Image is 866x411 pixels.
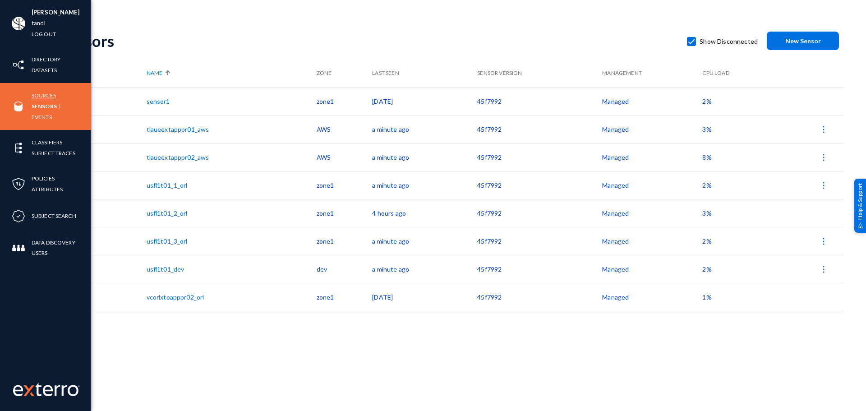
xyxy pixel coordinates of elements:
span: 3% [702,209,711,217]
td: Managed [602,227,702,255]
div: Name [147,69,312,77]
td: Managed [602,171,702,199]
td: zone1 [317,171,373,199]
span: 2% [702,97,711,105]
a: usfl1t01_3_orl [147,237,188,245]
a: Subject Traces [32,148,75,158]
a: usfl1t01_dev [147,265,184,273]
td: a minute ago [372,255,477,283]
td: a minute ago [372,171,477,199]
img: exterro-work-mark.svg [13,383,80,396]
td: Managed [602,283,702,311]
span: New Sensor [785,37,821,45]
th: Last Seen [372,59,477,87]
a: vcorlxtoapppr02_orl [147,293,204,301]
a: tlaueextapppr02_aws [147,153,209,161]
td: 45f7992 [477,227,602,255]
img: exterro-logo.svg [23,385,34,396]
td: [DATE] [372,283,477,311]
div: Help & Support [854,178,866,232]
a: Log out [32,29,56,39]
a: Events [32,112,52,122]
a: Policies [32,173,55,184]
td: 45f7992 [477,255,602,283]
img: icon-policies.svg [12,177,25,191]
img: icon-more.svg [819,265,828,274]
td: zone1 [317,227,373,255]
td: a minute ago [372,143,477,171]
button: New Sensor [767,32,839,50]
td: Managed [602,143,702,171]
span: Name [147,69,162,77]
div: Sensors [60,32,678,50]
img: icon-more.svg [819,125,828,134]
span: 2% [702,237,711,245]
a: Sources [32,90,56,101]
a: tlaueextapppr01_aws [147,125,209,133]
img: icon-more.svg [819,153,828,162]
a: Classifiers [32,137,62,148]
a: sensor1 [147,97,170,105]
a: usfl1t01_1_orl [147,181,188,189]
a: Directory [32,54,60,65]
td: 45f7992 [477,171,602,199]
td: zone1 [317,87,373,115]
td: 45f7992 [477,143,602,171]
td: 45f7992 [477,115,602,143]
a: Attributes [32,184,63,194]
td: 4 hours ago [372,199,477,227]
span: Show Disconnected [700,35,758,48]
img: icon-inventory.svg [12,58,25,72]
span: 2% [702,181,711,189]
td: Managed [602,87,702,115]
td: Managed [602,199,702,227]
td: 45f7992 [477,87,602,115]
img: icon-more.svg [819,237,828,246]
td: zone1 [317,199,373,227]
th: Management [602,59,702,87]
li: [PERSON_NAME] [32,7,79,18]
a: Data Discovery Users [32,237,91,258]
td: zone1 [317,283,373,311]
img: help_support.svg [857,222,863,228]
a: Subject Search [32,211,76,221]
img: icon-members.svg [12,241,25,255]
img: icon-more.svg [819,181,828,190]
th: Sensor Version [477,59,602,87]
a: Datasets [32,65,57,75]
td: a minute ago [372,115,477,143]
th: CPU Load [702,59,770,87]
td: dev [317,255,373,283]
img: icon-elements.svg [12,141,25,155]
span: 8% [702,153,711,161]
td: a minute ago [372,227,477,255]
th: Zone [317,59,373,87]
img: ACg8ocIa8OWj5FIzaB8MU-JIbNDt0RWcUDl_eQ0ZyYxN7rWYZ1uJfn9p=s96-c [12,17,25,30]
span: 1% [702,293,711,301]
img: icon-compliance.svg [12,209,25,223]
td: AWS [317,115,373,143]
img: icon-sources.svg [12,100,25,113]
a: Sensors [32,101,57,111]
td: Managed [602,115,702,143]
td: AWS [317,143,373,171]
td: [DATE] [372,87,477,115]
th: Status [60,59,147,87]
a: usfl1t01_2_orl [147,209,188,217]
td: 45f7992 [477,283,602,311]
span: 2% [702,265,711,273]
a: tandl [32,18,46,28]
td: Managed [602,255,702,283]
td: 45f7992 [477,199,602,227]
span: 3% [702,125,711,133]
